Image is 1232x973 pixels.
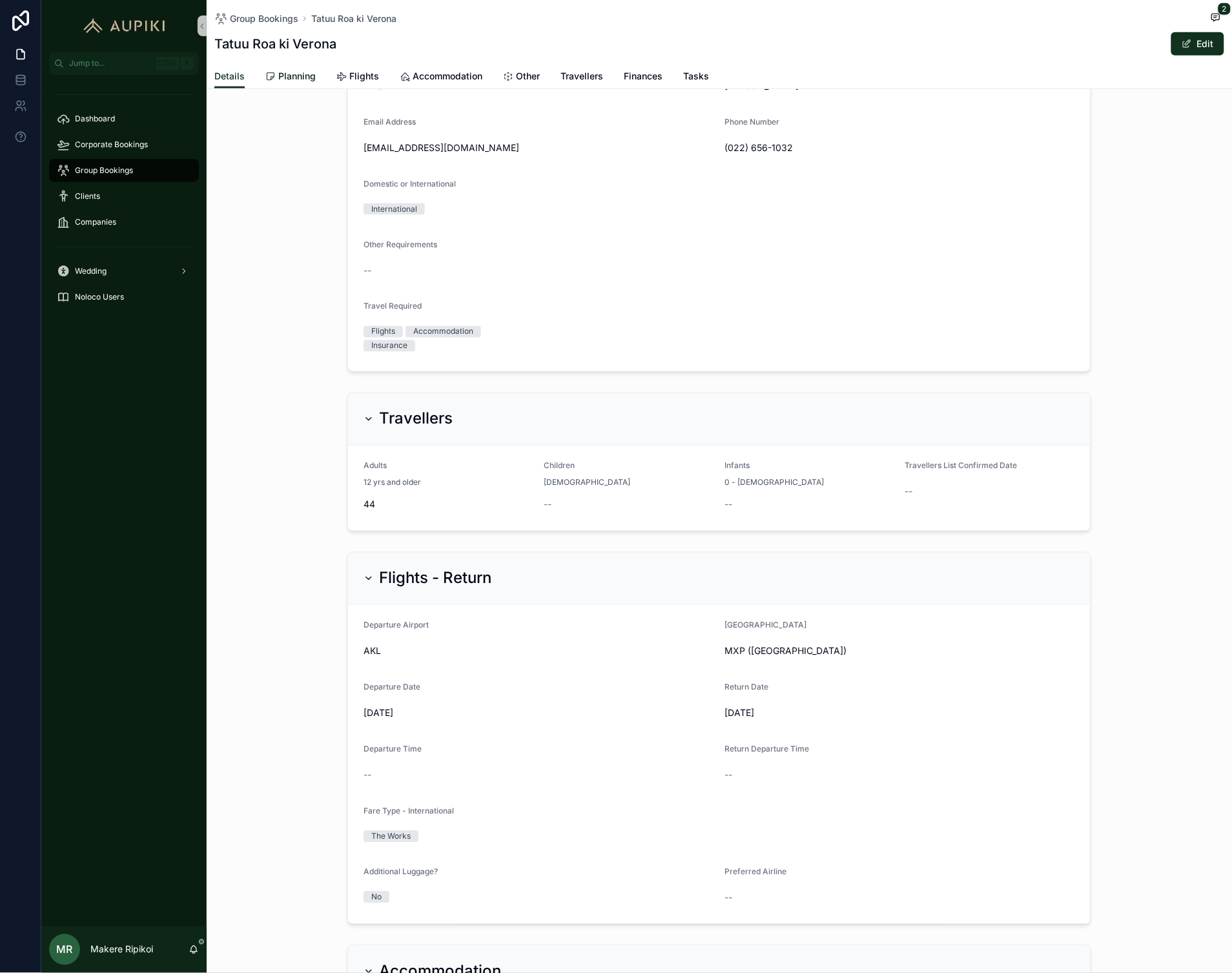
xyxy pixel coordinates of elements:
span: AKL [364,645,714,658]
span: Fare Type - International [364,806,454,816]
span: Planning [278,70,316,83]
span: Email Address [364,117,416,127]
span: Additional Luggage? [364,867,438,877]
span: Phone Number [724,117,779,127]
span: Accommodation [413,70,482,83]
span: Clients [75,191,100,201]
p: Makere Ripikoi [90,943,153,956]
div: International [371,203,417,215]
a: Companies [49,210,199,234]
span: Companies [75,217,116,227]
span: -- [724,498,732,511]
a: Clients [49,185,199,208]
span: Wedding [75,266,107,276]
span: MXP ([GEOGRAPHIC_DATA]) [724,645,955,658]
span: [GEOGRAPHIC_DATA] [724,620,806,630]
a: Tasks [683,65,709,90]
span: Preferred Airline [724,867,786,877]
span: K [182,58,192,68]
h2: Travellers [379,409,453,429]
span: -- [364,769,371,782]
span: [DATE] [724,707,955,720]
a: Details [214,65,245,89]
span: Domestic or International [364,179,456,189]
h1: Tatuu Roa ki Verona [214,35,336,53]
span: Jump to... [69,58,151,68]
button: 2 [1207,10,1224,26]
span: Other Requirements [364,240,437,249]
div: Insurance [371,340,407,352]
span: -- [544,498,552,511]
span: [EMAIL_ADDRESS][DOMAIN_NAME] [364,141,714,154]
a: Other [503,65,540,90]
span: Travel Required [364,302,422,311]
a: Tatuu Roa ki Verona [311,12,396,25]
span: Group Bookings [230,12,298,25]
span: 12 yrs and older [364,478,421,488]
a: Group Bookings [49,159,199,182]
span: 44 [364,498,534,511]
button: Edit [1171,32,1224,56]
span: [DEMOGRAPHIC_DATA] [544,478,631,488]
span: -- [364,264,371,277]
span: -- [724,769,732,782]
a: Noloco Users [49,285,199,309]
span: Adults [364,461,387,471]
button: Jump to...CtrlK [49,52,199,75]
a: Finances [624,65,662,90]
a: Wedding [49,260,199,283]
span: Flights [349,70,379,83]
span: Travellers List Confirmed Date [905,461,1018,471]
span: 0 - [DEMOGRAPHIC_DATA] [724,478,824,488]
span: Departure Airport [364,620,429,630]
span: Departure Date [364,682,420,692]
span: MR [57,942,73,958]
span: 2 [1218,3,1231,15]
span: Return Departure Time [724,744,809,754]
span: Departure Time [364,744,422,754]
span: -- [905,486,913,498]
div: The Works [371,831,411,843]
span: (022) 656-1032 [724,141,895,154]
a: Dashboard [49,107,199,130]
span: Group Bookings [75,165,133,176]
span: Details [214,70,245,83]
div: No [371,892,382,903]
span: Other [516,70,540,83]
a: Flights [336,65,379,90]
a: Planning [265,65,316,90]
a: Travellers [560,65,603,90]
img: App logo [77,15,171,36]
span: Corporate Bookings [75,139,148,150]
span: Infants [724,461,750,471]
span: [DATE] [364,707,714,720]
span: Finances [624,70,662,83]
span: -- [724,892,732,905]
span: Children [544,461,575,471]
span: Tasks [683,70,709,83]
span: Return Date [724,682,768,692]
span: Noloco Users [75,292,124,302]
div: scrollable content [41,75,207,325]
h2: Flights - Return [379,568,491,589]
span: Dashboard [75,114,115,124]
span: Ctrl [156,57,180,70]
div: Flights [371,326,395,338]
span: Travellers [560,70,603,83]
a: Corporate Bookings [49,133,199,156]
a: Accommodation [400,65,482,90]
div: Accommodation [413,326,473,338]
a: Group Bookings [214,12,298,25]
